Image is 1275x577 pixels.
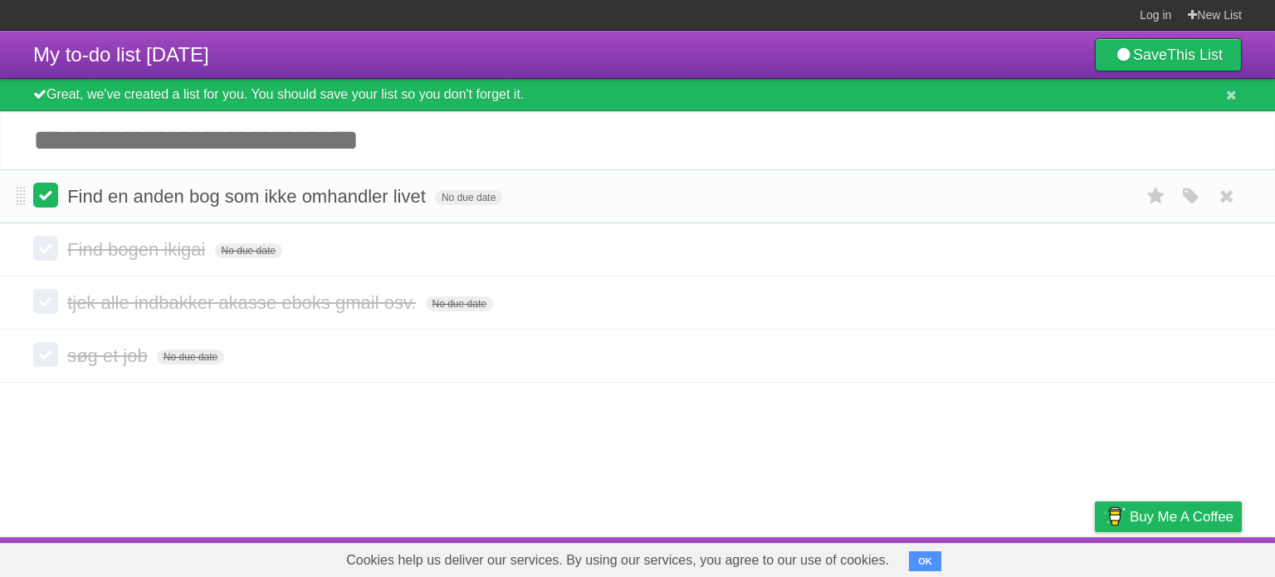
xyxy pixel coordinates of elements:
span: Find en anden bog som ikke omhandler livet [67,186,430,207]
a: About [874,541,909,573]
span: Cookies help us deliver our services. By using our services, you agree to our use of cookies. [330,544,906,577]
label: Done [33,183,58,208]
span: No due date [435,190,502,205]
a: SaveThis List [1095,38,1242,71]
label: Done [33,289,58,314]
label: Star task [1141,183,1172,210]
span: No due date [215,243,282,258]
button: OK [909,551,941,571]
span: tjek alle indbakker akasse eboks gmail osv. [67,292,420,313]
span: My to-do list [DATE] [33,43,209,66]
span: Find bogen ikigai [67,239,209,260]
span: No due date [426,296,493,311]
span: Buy me a coffee [1130,502,1233,531]
span: No due date [157,350,224,364]
label: Done [33,236,58,261]
a: Buy me a coffee [1095,501,1242,532]
a: Developers [929,541,996,573]
b: This List [1167,46,1223,63]
a: Terms [1017,541,1053,573]
img: Buy me a coffee [1103,502,1126,531]
a: Suggest a feature [1137,541,1242,573]
a: Privacy [1073,541,1116,573]
label: Done [33,342,58,367]
span: søg et job [67,345,152,366]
